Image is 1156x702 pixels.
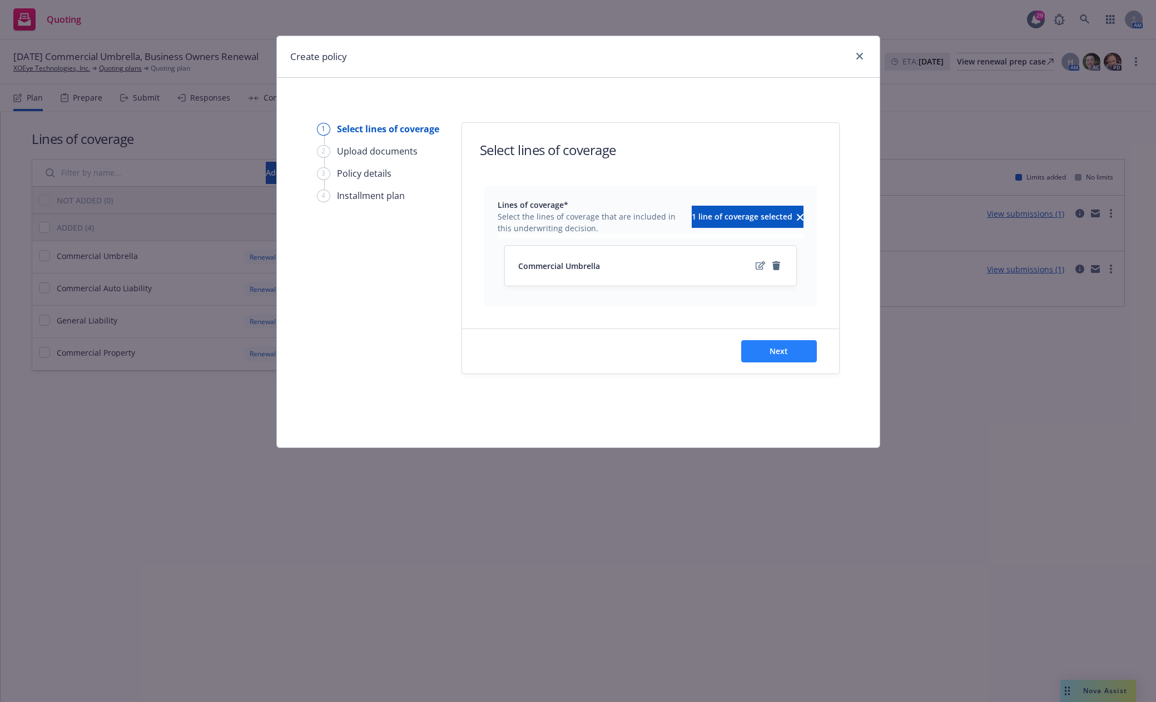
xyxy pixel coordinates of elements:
svg: clear selection [797,214,803,221]
div: 2 [317,145,330,158]
div: Upload documents [337,145,418,158]
div: Installment plan [337,189,405,202]
h1: Create policy [290,49,347,64]
span: Lines of coverage* [498,199,685,211]
a: close [853,49,866,63]
div: Policy details [337,167,391,180]
div: 4 [317,190,330,202]
a: remove [770,259,783,272]
button: Next [741,340,817,362]
span: Select the lines of coverage that are included in this underwriting decision. [498,211,685,234]
span: Commercial Umbrella [518,260,600,272]
span: Next [770,346,788,356]
a: edit [754,259,767,272]
div: 1 [317,123,330,136]
div: 3 [317,167,330,180]
h1: Select lines of coverage [480,141,616,159]
div: Select lines of coverage [337,122,439,136]
span: 1 line of coverage selected [692,211,792,222]
button: 1 line of coverage selectedclear selection [692,206,803,228]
